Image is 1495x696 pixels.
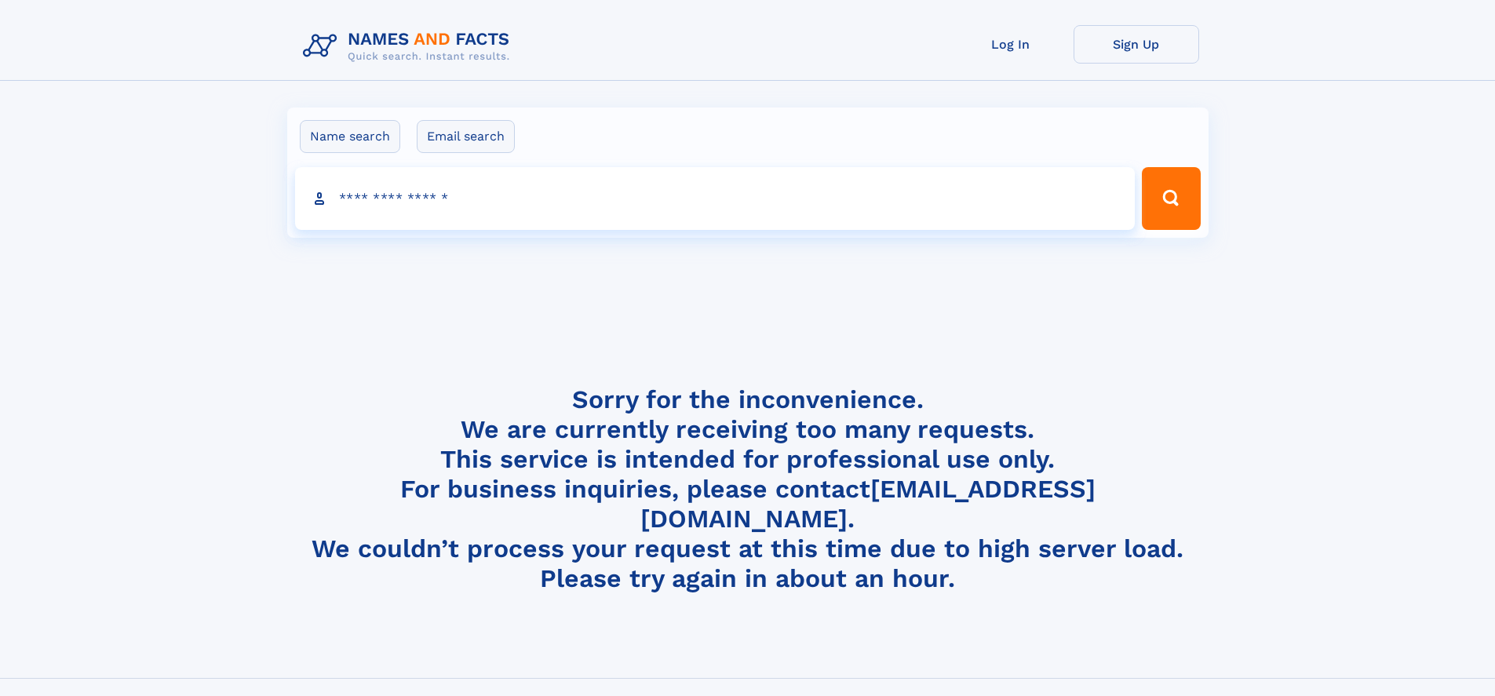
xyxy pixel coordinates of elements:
[948,25,1074,64] a: Log In
[417,120,515,153] label: Email search
[297,384,1199,594] h4: Sorry for the inconvenience. We are currently receiving too many requests. This service is intend...
[295,167,1136,230] input: search input
[640,474,1096,534] a: [EMAIL_ADDRESS][DOMAIN_NAME]
[1074,25,1199,64] a: Sign Up
[297,25,523,67] img: Logo Names and Facts
[300,120,400,153] label: Name search
[1142,167,1200,230] button: Search Button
